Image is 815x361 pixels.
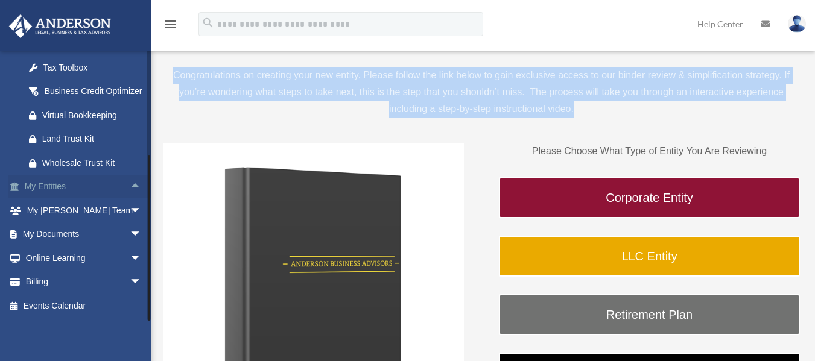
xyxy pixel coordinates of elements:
[788,15,806,33] img: User Pic
[17,55,160,80] a: Tax Toolbox
[499,143,800,160] p: Please Choose What Type of Entity You Are Reviewing
[163,17,177,31] i: menu
[130,270,154,295] span: arrow_drop_down
[201,16,215,30] i: search
[8,246,160,270] a: Online Learningarrow_drop_down
[42,108,145,123] div: Virtual Bookkeeping
[163,67,800,118] p: Congratulations on creating your new entity. Please follow the link below to gain exclusive acces...
[130,175,154,199] span: arrow_drop_up
[130,222,154,247] span: arrow_drop_down
[42,131,145,146] div: Land Trust Kit
[499,177,800,218] a: Corporate Entity
[130,246,154,271] span: arrow_drop_down
[17,80,160,104] a: Business Credit Optimizer
[17,127,160,151] a: Land Trust Kit
[499,294,800,335] a: Retirement Plan
[130,198,154,223] span: arrow_drop_down
[42,155,145,171] div: Wholesale Trust Kit
[42,84,145,99] div: Business Credit Optimizer
[42,60,145,75] div: Tax Toolbox
[8,198,160,222] a: My [PERSON_NAME] Teamarrow_drop_down
[8,222,160,246] a: My Documentsarrow_drop_down
[499,236,800,277] a: LLC Entity
[5,14,115,38] img: Anderson Advisors Platinum Portal
[8,175,160,199] a: My Entitiesarrow_drop_up
[8,270,160,294] a: Billingarrow_drop_down
[17,103,160,127] a: Virtual Bookkeeping
[17,151,160,175] a: Wholesale Trust Kit
[163,21,177,31] a: menu
[8,294,160,318] a: Events Calendar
